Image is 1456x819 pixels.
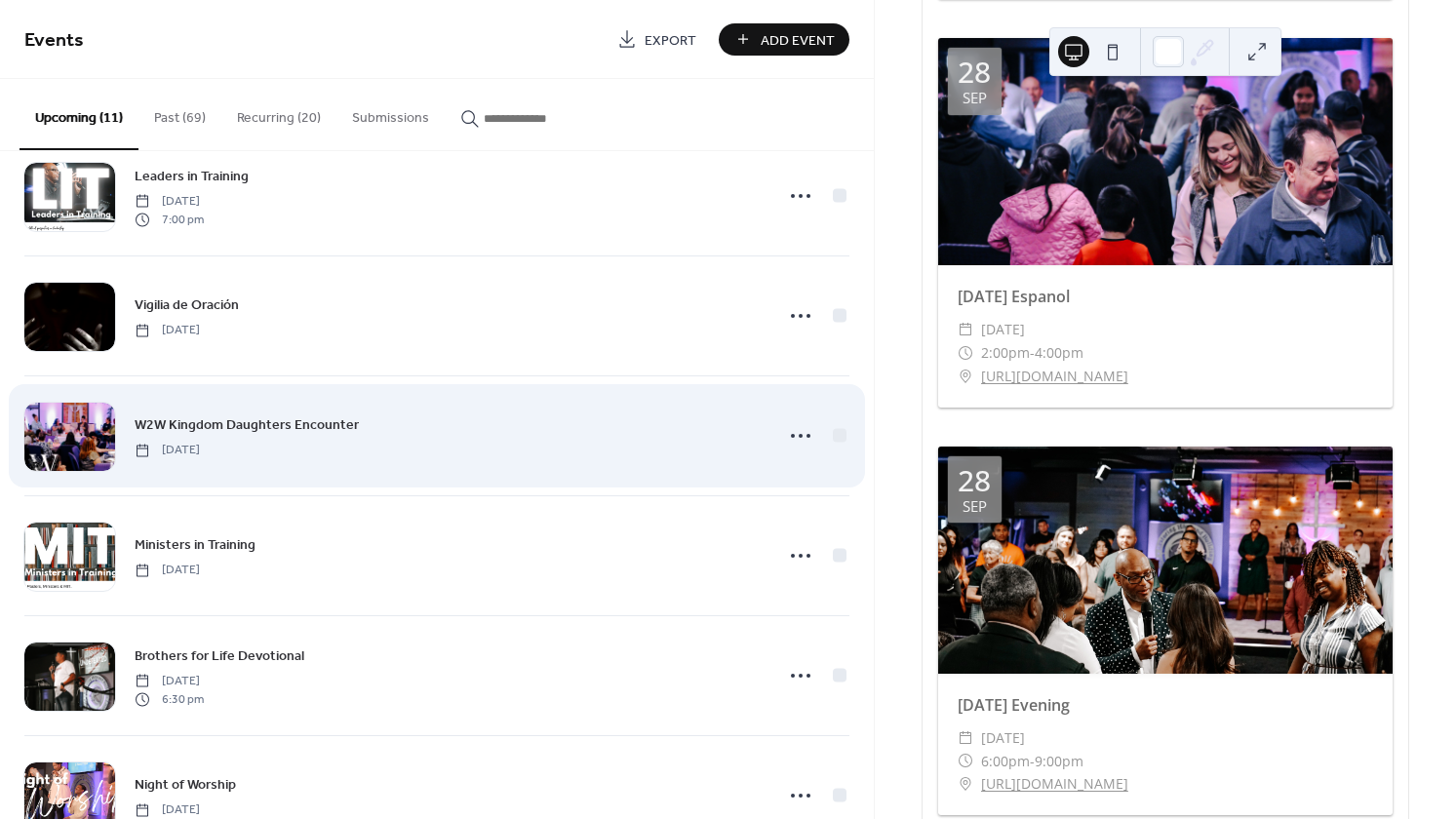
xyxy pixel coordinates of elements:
div: 28 [958,58,991,87]
div: ​ [958,318,973,341]
a: Ministers in Training [135,533,256,556]
span: 6:00pm [981,750,1030,773]
button: Recurring (20) [221,79,336,148]
a: Brothers for Life Devotional [135,644,304,667]
span: - [1030,341,1035,365]
div: ​ [958,726,973,750]
a: Night of Worship [135,773,236,796]
span: 6:30 pm [135,690,204,708]
span: [DATE] [135,193,204,211]
div: Sep [963,499,987,514]
div: ​ [958,341,973,365]
div: Sep [963,91,987,105]
a: Vigilia de Oración [135,293,239,316]
span: 4:00pm [1035,341,1083,365]
span: Events [24,21,84,59]
a: Leaders in Training [135,165,249,187]
span: [DATE] [981,726,1025,750]
span: Ministers in Training [135,535,256,556]
span: [DATE] [981,318,1025,341]
a: W2W Kingdom Daughters Encounter [135,413,359,436]
div: [DATE] Espanol [938,285,1393,308]
span: [DATE] [135,442,200,459]
span: W2W Kingdom Daughters Encounter [135,415,359,436]
span: 7:00 pm [135,211,204,228]
button: Add Event [719,23,849,56]
span: Leaders in Training [135,167,249,187]
span: [DATE] [135,673,204,690]
div: [DATE] Evening [938,693,1393,717]
span: Add Event [761,30,835,51]
span: Vigilia de Oración [135,295,239,316]
span: 2:00pm [981,341,1030,365]
a: Export [603,23,711,56]
button: Submissions [336,79,445,148]
span: - [1030,750,1035,773]
div: ​ [958,365,973,388]
span: [DATE] [135,322,200,339]
span: [DATE] [135,562,200,579]
span: [DATE] [135,801,200,819]
a: [URL][DOMAIN_NAME] [981,772,1128,796]
a: [URL][DOMAIN_NAME] [981,365,1128,388]
div: 28 [958,466,991,495]
span: Night of Worship [135,775,236,796]
button: Past (69) [138,79,221,148]
span: Export [645,30,696,51]
div: ​ [958,750,973,773]
div: ​ [958,772,973,796]
span: Brothers for Life Devotional [135,646,304,667]
span: 9:00pm [1035,750,1083,773]
button: Upcoming (11) [20,79,138,150]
